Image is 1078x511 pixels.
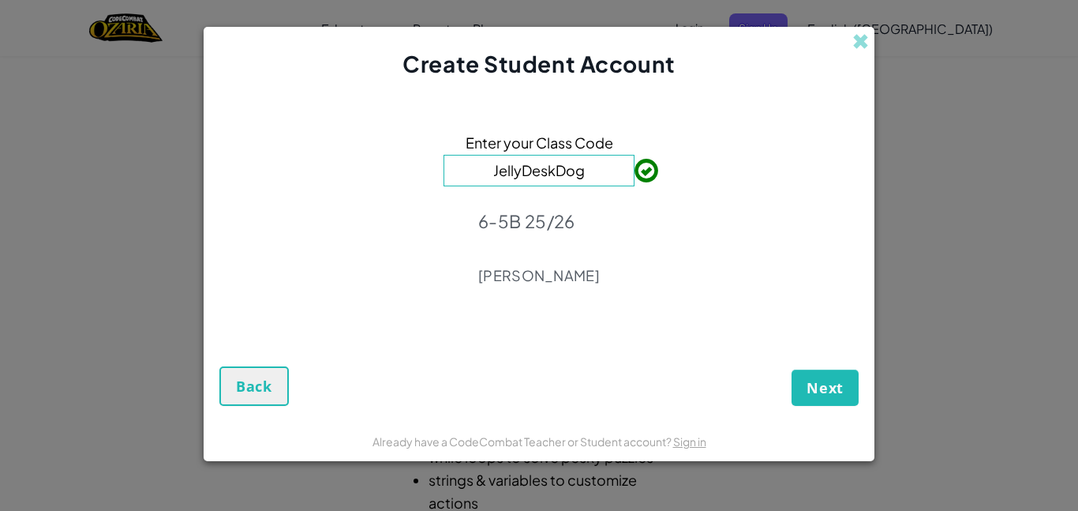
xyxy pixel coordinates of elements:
[372,434,673,449] span: Already have a CodeCombat Teacher or Student account?
[402,50,675,77] span: Create Student Account
[807,378,844,397] span: Next
[673,434,706,449] a: Sign in
[219,366,289,406] button: Back
[466,131,613,154] span: Enter your Class Code
[792,370,859,406] button: Next
[236,377,272,396] span: Back
[478,266,600,285] p: [PERSON_NAME]
[478,210,600,232] p: 6-5B 25/26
